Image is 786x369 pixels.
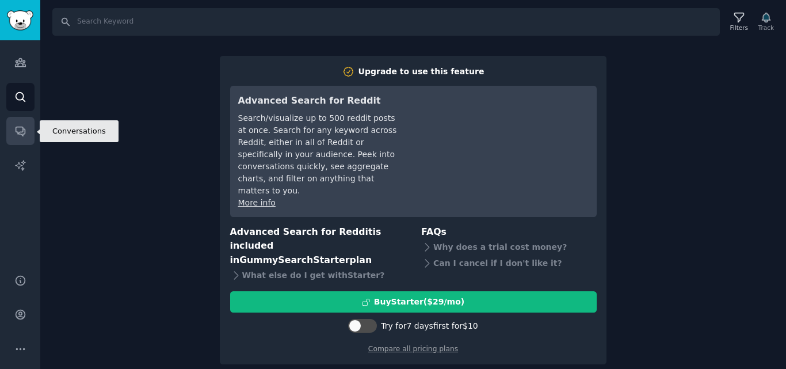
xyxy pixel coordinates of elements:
[421,255,597,271] div: Can I cancel if I don't like it?
[230,225,406,268] h3: Advanced Search for Reddit is included in plan
[238,94,400,108] h3: Advanced Search for Reddit
[730,24,748,32] div: Filters
[230,267,406,283] div: What else do I get with Starter ?
[368,345,458,353] a: Compare all pricing plans
[238,198,276,207] a: More info
[239,254,349,265] span: GummySearch Starter
[374,296,464,308] div: Buy Starter ($ 29 /mo )
[230,291,597,313] button: BuyStarter($29/mo)
[238,112,400,197] div: Search/visualize up to 500 reddit posts at once. Search for any keyword across Reddit, either in ...
[381,320,478,332] div: Try for 7 days first for $10
[421,225,597,239] h3: FAQs
[52,8,720,36] input: Search Keyword
[358,66,484,78] div: Upgrade to use this feature
[416,94,589,180] iframe: YouTube video player
[421,239,597,255] div: Why does a trial cost money?
[7,10,33,31] img: GummySearch logo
